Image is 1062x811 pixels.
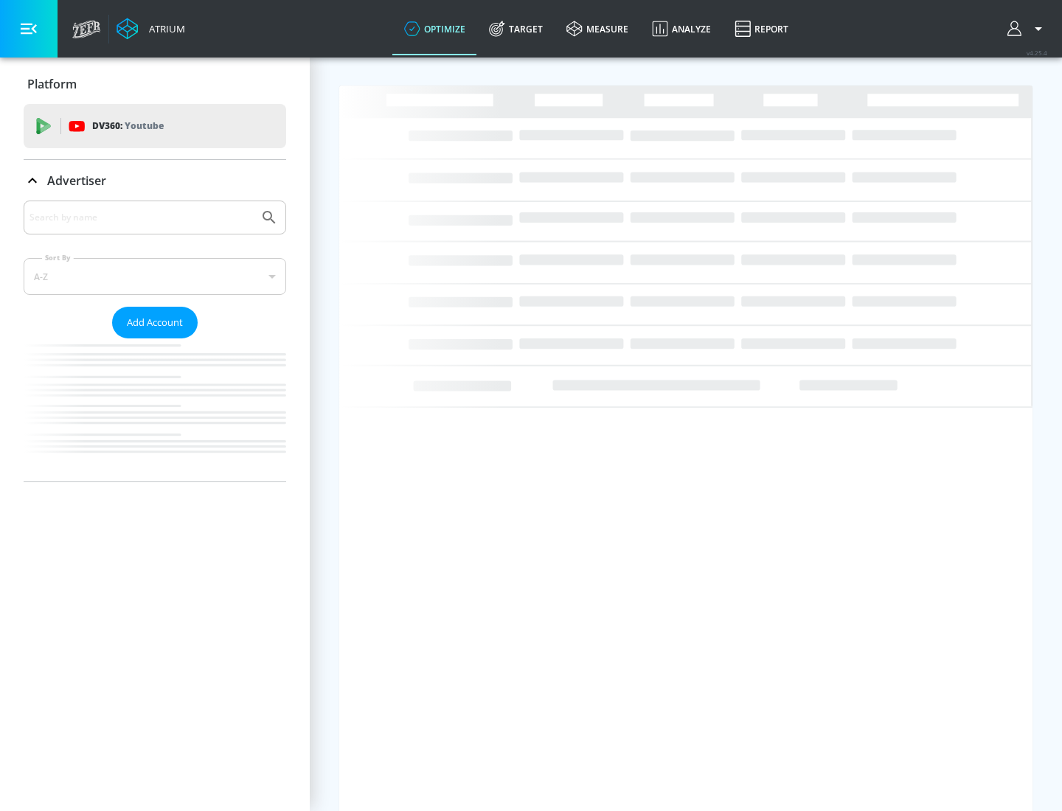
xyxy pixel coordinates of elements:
div: Advertiser [24,201,286,481]
input: Search by name [29,208,253,227]
a: optimize [392,2,477,55]
div: Atrium [143,22,185,35]
a: measure [555,2,640,55]
button: Add Account [112,307,198,338]
p: Platform [27,76,77,92]
a: Atrium [117,18,185,40]
a: Target [477,2,555,55]
span: v 4.25.4 [1027,49,1047,57]
p: DV360: [92,118,164,134]
div: A-Z [24,258,286,295]
div: Platform [24,63,286,105]
div: Advertiser [24,160,286,201]
span: Add Account [127,314,183,331]
a: Report [723,2,800,55]
nav: list of Advertiser [24,338,286,481]
p: Advertiser [47,173,106,189]
label: Sort By [42,253,74,262]
div: DV360: Youtube [24,104,286,148]
a: Analyze [640,2,723,55]
p: Youtube [125,118,164,133]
